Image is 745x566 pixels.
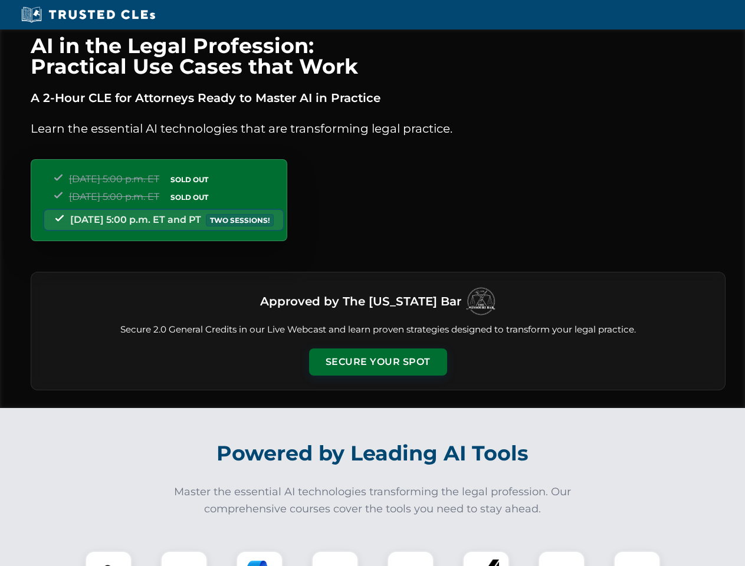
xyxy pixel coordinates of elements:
[31,35,726,77] h1: AI in the Legal Profession: Practical Use Cases that Work
[260,291,461,312] h3: Approved by The [US_STATE] Bar
[45,323,711,337] p: Secure 2.0 General Credits in our Live Webcast and learn proven strategies designed to transform ...
[166,191,212,203] span: SOLD OUT
[166,483,579,518] p: Master the essential AI technologies transforming the legal profession. Our comprehensive courses...
[69,173,159,185] span: [DATE] 5:00 p.m. ET
[309,348,447,376] button: Secure Your Spot
[69,191,159,202] span: [DATE] 5:00 p.m. ET
[18,6,159,24] img: Trusted CLEs
[466,287,495,316] img: Logo
[166,173,212,186] span: SOLD OUT
[31,119,726,138] p: Learn the essential AI technologies that are transforming legal practice.
[31,88,726,107] p: A 2-Hour CLE for Attorneys Ready to Master AI in Practice
[46,433,700,474] h2: Powered by Leading AI Tools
